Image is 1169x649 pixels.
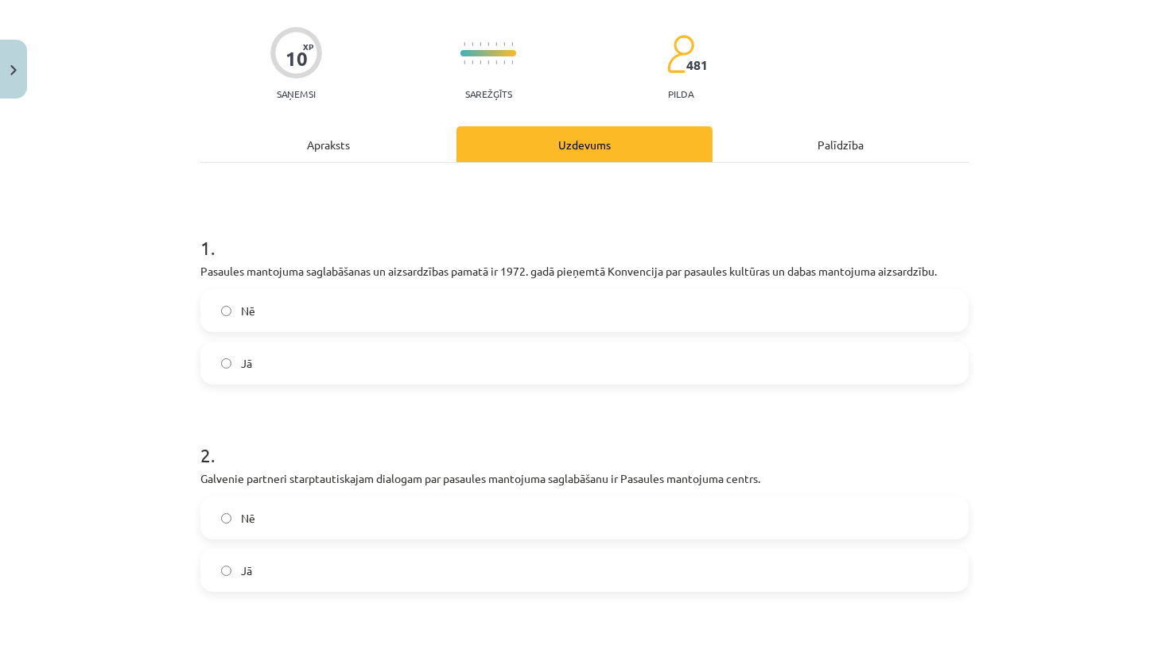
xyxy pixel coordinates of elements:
div: 10 [285,48,308,70]
img: icon-short-line-57e1e144782c952c97e751825c79c345078a6d821885a25fce030b3d8c18986b.svg [472,60,473,64]
div: Palīdzība [713,126,969,162]
input: Jā [221,358,231,369]
img: icon-short-line-57e1e144782c952c97e751825c79c345078a6d821885a25fce030b3d8c18986b.svg [503,60,505,64]
img: icon-short-line-57e1e144782c952c97e751825c79c345078a6d821885a25fce030b3d8c18986b.svg [487,42,489,46]
input: Nē [221,513,231,523]
p: pilda [668,88,693,99]
img: icon-close-lesson-0947bae3869378f0d4975bcd49f059093ad1ed9edebbc8119c70593378902aed.svg [10,65,17,75]
span: XP [303,42,313,51]
img: students-c634bb4e5e11cddfef0936a35e636f08e4e9abd3cc4e673bd6f9a4125e45ecb1.svg [666,34,694,74]
h1: 2 . [200,416,969,466]
p: Saņemsi [270,88,322,99]
span: Nē [241,510,255,527]
img: icon-short-line-57e1e144782c952c97e751825c79c345078a6d821885a25fce030b3d8c18986b.svg [495,60,497,64]
span: Jā [241,562,252,579]
h1: 1 . [200,209,969,258]
img: icon-short-line-57e1e144782c952c97e751825c79c345078a6d821885a25fce030b3d8c18986b.svg [503,42,505,46]
img: icon-short-line-57e1e144782c952c97e751825c79c345078a6d821885a25fce030b3d8c18986b.svg [464,42,465,46]
img: icon-short-line-57e1e144782c952c97e751825c79c345078a6d821885a25fce030b3d8c18986b.svg [464,60,465,64]
input: Jā [221,566,231,576]
img: icon-short-line-57e1e144782c952c97e751825c79c345078a6d821885a25fce030b3d8c18986b.svg [472,42,473,46]
span: Jā [241,355,252,372]
span: 481 [686,58,708,72]
img: icon-short-line-57e1e144782c952c97e751825c79c345078a6d821885a25fce030b3d8c18986b.svg [511,60,513,64]
img: icon-short-line-57e1e144782c952c97e751825c79c345078a6d821885a25fce030b3d8c18986b.svg [487,60,489,64]
input: Nē [221,306,231,316]
p: Galvenie partneri starptautiskajam dialogam par pasaules mantojuma saglabāšanu ir Pasaules mantoj... [200,470,969,487]
img: icon-short-line-57e1e144782c952c97e751825c79c345078a6d821885a25fce030b3d8c18986b.svg [495,42,497,46]
img: icon-short-line-57e1e144782c952c97e751825c79c345078a6d821885a25fce030b3d8c18986b.svg [511,42,513,46]
span: Nē [241,303,255,319]
p: Pasaules mantojuma saglabāšanas un aizsardzības pamatā ir 1972. gadā pieņemtā Konvencija par pasa... [200,263,969,280]
img: icon-short-line-57e1e144782c952c97e751825c79c345078a6d821885a25fce030b3d8c18986b.svg [480,60,481,64]
p: Sarežģīts [465,88,512,99]
img: icon-short-line-57e1e144782c952c97e751825c79c345078a6d821885a25fce030b3d8c18986b.svg [480,42,481,46]
div: Uzdevums [456,126,713,162]
div: Apraksts [200,126,456,162]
